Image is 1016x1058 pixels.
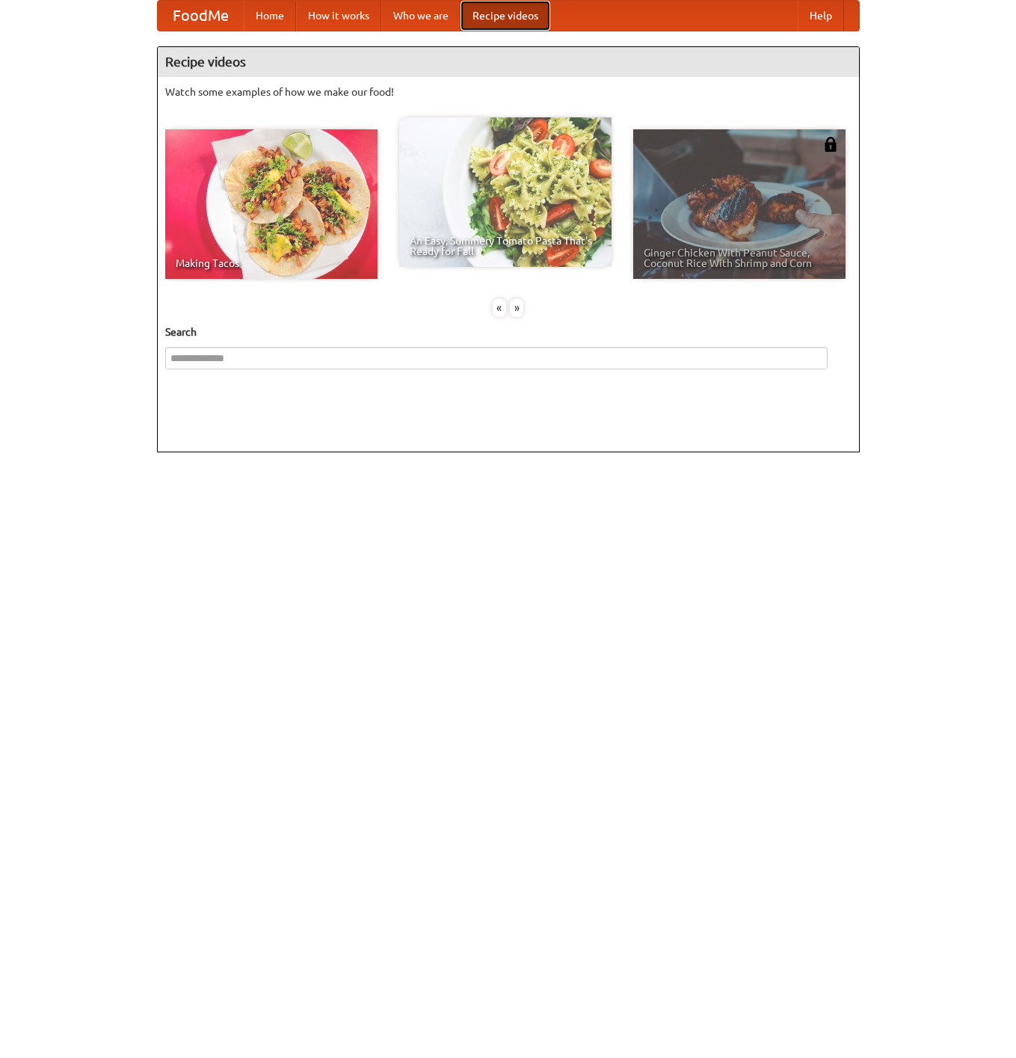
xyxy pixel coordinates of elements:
a: An Easy, Summery Tomato Pasta That's Ready for Fall [399,117,612,267]
a: Who we are [381,1,461,31]
span: Making Tacos [176,258,367,268]
a: Recipe videos [461,1,550,31]
img: 483408.png [823,137,838,152]
div: « [493,298,506,317]
div: » [510,298,523,317]
a: FoodMe [158,1,244,31]
h5: Search [165,325,852,339]
a: How it works [296,1,381,31]
h4: Recipe videos [158,47,859,77]
p: Watch some examples of how we make our food! [165,84,852,99]
a: Making Tacos [165,129,378,279]
a: Home [244,1,296,31]
a: Help [798,1,844,31]
span: An Easy, Summery Tomato Pasta That's Ready for Fall [410,236,601,256]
